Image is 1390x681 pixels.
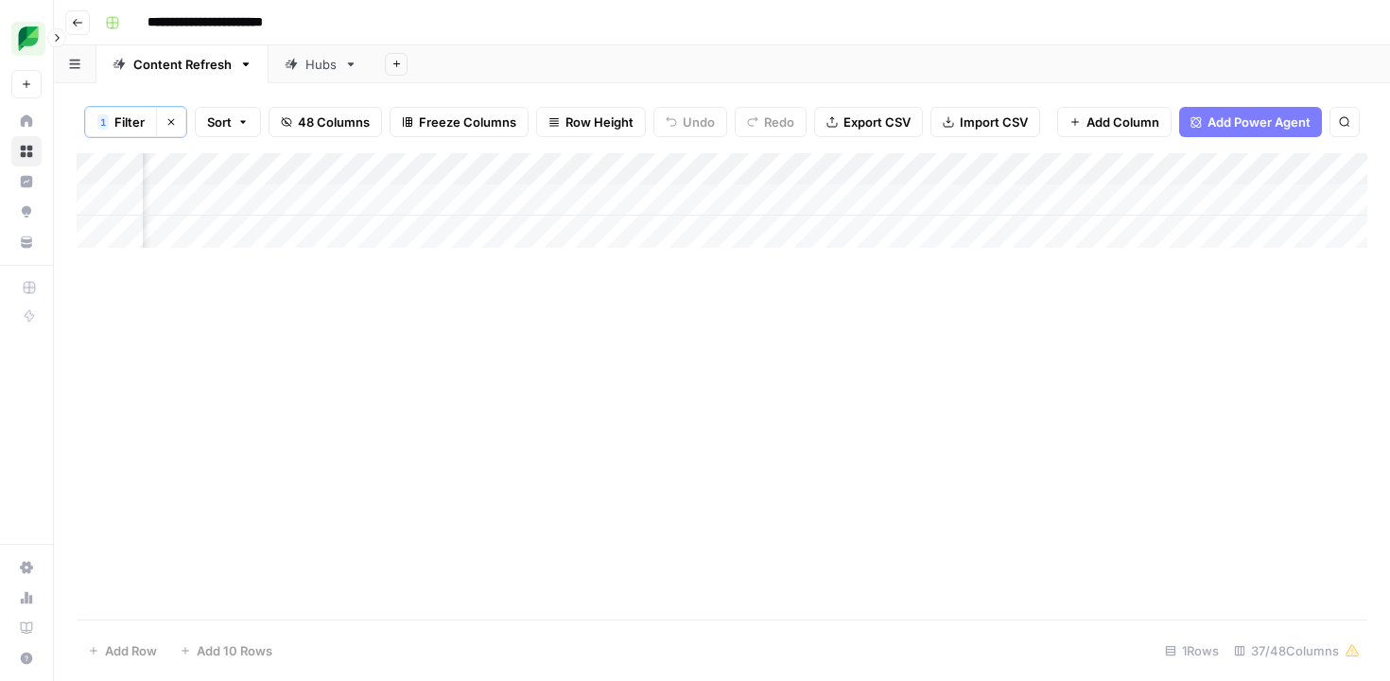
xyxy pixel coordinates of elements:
[105,641,157,660] span: Add Row
[960,113,1028,131] span: Import CSV
[735,107,807,137] button: Redo
[1208,113,1311,131] span: Add Power Agent
[11,613,42,643] a: Learning Hub
[814,107,923,137] button: Export CSV
[11,136,42,166] a: Browse
[11,583,42,613] a: Usage
[419,113,516,131] span: Freeze Columns
[11,197,42,227] a: Opportunities
[1086,113,1159,131] span: Add Column
[536,107,646,137] button: Row Height
[11,166,42,197] a: Insights
[764,113,794,131] span: Redo
[11,552,42,583] a: Settings
[565,113,634,131] span: Row Height
[133,55,232,74] div: Content Refresh
[114,113,145,131] span: Filter
[269,107,382,137] button: 48 Columns
[11,227,42,257] a: Your Data
[305,55,337,74] div: Hubs
[11,106,42,136] a: Home
[85,107,156,137] button: 1Filter
[269,45,374,83] a: Hubs
[1157,636,1226,666] div: 1 Rows
[653,107,727,137] button: Undo
[1057,107,1172,137] button: Add Column
[96,45,269,83] a: Content Refresh
[683,113,715,131] span: Undo
[1226,636,1367,666] div: 37/48 Columns
[207,113,232,131] span: Sort
[930,107,1040,137] button: Import CSV
[390,107,529,137] button: Freeze Columns
[100,114,106,130] span: 1
[11,643,42,673] button: Help + Support
[11,15,42,62] button: Workspace: SproutSocial
[197,641,272,660] span: Add 10 Rows
[195,107,261,137] button: Sort
[97,114,109,130] div: 1
[298,113,370,131] span: 48 Columns
[843,113,911,131] span: Export CSV
[1179,107,1322,137] button: Add Power Agent
[168,636,284,666] button: Add 10 Rows
[77,636,168,666] button: Add Row
[11,22,45,56] img: SproutSocial Logo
